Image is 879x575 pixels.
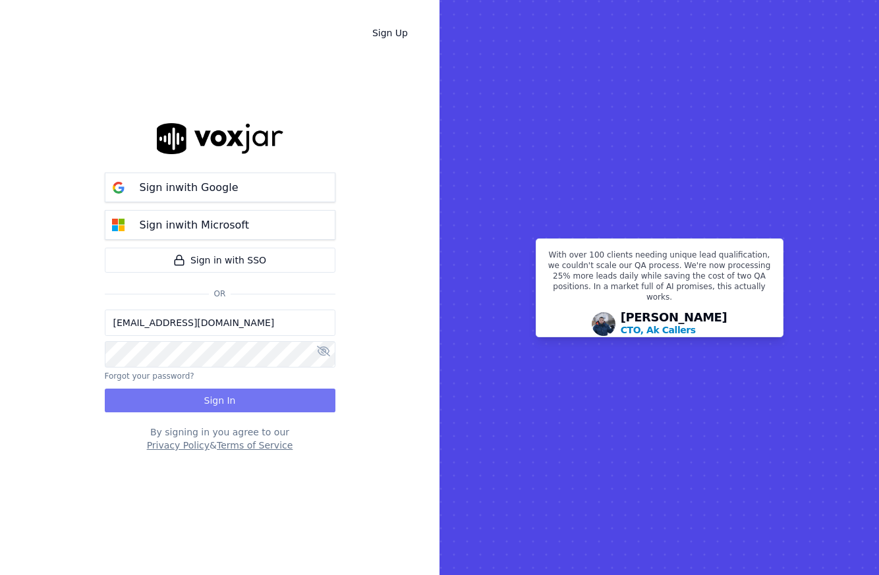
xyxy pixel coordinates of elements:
[105,210,335,240] button: Sign inwith Microsoft
[621,323,696,337] p: CTO, Ak Callers
[592,312,615,336] img: Avatar
[362,21,418,45] a: Sign Up
[105,248,335,273] a: Sign in with SSO
[105,371,194,381] button: Forgot your password?
[105,175,132,201] img: google Sign in button
[544,250,775,308] p: With over 100 clients needing unique lead qualification, we couldn't scale our QA process. We're ...
[105,310,335,336] input: Email
[157,123,283,154] img: logo
[147,439,210,452] button: Privacy Policy
[140,180,239,196] p: Sign in with Google
[140,217,249,233] p: Sign in with Microsoft
[217,439,293,452] button: Terms of Service
[209,288,231,299] span: Or
[105,173,335,202] button: Sign inwith Google
[105,212,132,238] img: microsoft Sign in button
[105,425,335,452] div: By signing in you agree to our &
[105,389,335,412] button: Sign In
[621,312,727,337] div: [PERSON_NAME]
